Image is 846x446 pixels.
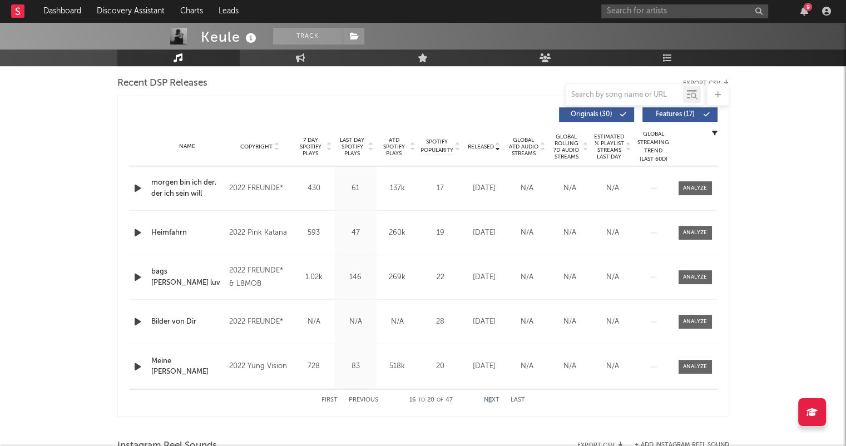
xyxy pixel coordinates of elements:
[338,361,374,372] div: 83
[379,316,415,328] div: N/A
[551,316,588,328] div: N/A
[421,361,460,372] div: 20
[642,107,718,122] button: Features(17)
[296,227,332,239] div: 593
[296,316,332,328] div: N/A
[338,183,374,194] div: 61
[379,227,415,239] div: 260k
[418,398,425,403] span: to
[466,227,503,239] div: [DATE]
[296,361,332,372] div: 728
[437,398,443,403] span: of
[296,137,325,157] span: 7 Day Spotify Plays
[594,361,631,372] div: N/A
[508,137,539,157] span: Global ATD Audio Streams
[466,316,503,328] div: [DATE]
[594,316,631,328] div: N/A
[379,137,409,157] span: ATD Spotify Plays
[321,397,338,403] button: First
[349,397,378,403] button: Previous
[594,272,631,283] div: N/A
[338,272,374,283] div: 146
[683,80,729,87] button: Export CSV
[400,394,462,407] div: 16 20 47
[800,7,808,16] button: 9
[508,361,546,372] div: N/A
[151,142,224,151] div: Name
[508,227,546,239] div: N/A
[229,315,290,329] div: 2022 FREUNDE*
[151,316,224,328] a: Bilder von Dir
[468,143,494,150] span: Released
[117,77,207,90] span: Recent DSP Releases
[338,316,374,328] div: N/A
[420,138,453,155] span: Spotify Popularity
[151,177,224,199] a: morgen bin ich der, der ich sein will
[804,3,812,11] div: 9
[240,143,273,150] span: Copyright
[566,111,617,118] span: Originals ( 30 )
[273,28,343,44] button: Track
[508,316,546,328] div: N/A
[559,107,634,122] button: Originals(30)
[551,227,588,239] div: N/A
[151,356,224,378] a: Meine [PERSON_NAME]
[421,272,460,283] div: 22
[594,227,631,239] div: N/A
[566,91,683,100] input: Search by song name or URL
[421,316,460,328] div: 28
[466,272,503,283] div: [DATE]
[296,183,332,194] div: 430
[338,227,374,239] div: 47
[421,227,460,239] div: 19
[594,133,625,160] span: Estimated % Playlist Streams Last Day
[511,397,525,403] button: Last
[508,183,546,194] div: N/A
[551,183,588,194] div: N/A
[201,28,259,46] div: Keule
[151,266,224,288] a: bags [PERSON_NAME] luv
[421,183,460,194] div: 17
[650,111,701,118] span: Features ( 17 )
[601,4,768,18] input: Search for artists
[151,227,224,239] a: Heimfahrn
[229,360,290,373] div: 2022 Yung Vision
[229,182,290,195] div: 2022 FREUNDE*
[551,361,588,372] div: N/A
[379,272,415,283] div: 269k
[229,264,290,291] div: 2022 FREUNDE* & L8MOB
[379,183,415,194] div: 137k
[229,226,290,240] div: 2022 Pink Katana
[508,272,546,283] div: N/A
[466,183,503,194] div: [DATE]
[466,361,503,372] div: [DATE]
[484,397,499,403] button: Next
[551,272,588,283] div: N/A
[379,361,415,372] div: 518k
[551,133,582,160] span: Global Rolling 7D Audio Streams
[296,272,332,283] div: 1.02k
[637,130,670,163] div: Global Streaming Trend (Last 60D)
[338,137,367,157] span: Last Day Spotify Plays
[594,183,631,194] div: N/A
